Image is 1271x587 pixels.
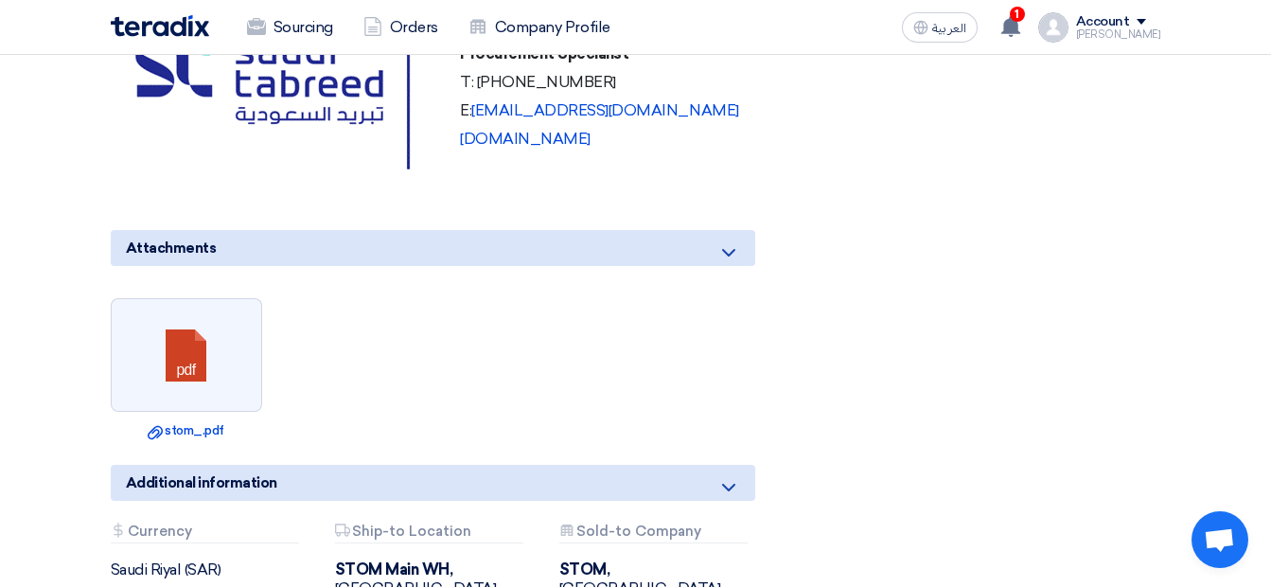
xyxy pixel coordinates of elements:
[111,560,307,579] div: Saudi Riyal (SAR)
[559,524,748,543] div: Sold-to Company
[111,15,209,37] img: Teradix logo
[1076,14,1130,30] div: Account
[902,12,978,43] button: العربية
[232,7,348,48] a: Sourcing
[126,472,277,493] span: Additional information
[117,16,446,176] img: A logo with blue and green text AI-generated content may be incorrect.
[460,101,739,120] p: E:
[460,130,591,148] a: [DOMAIN_NAME]
[932,22,966,35] span: العربية
[471,101,739,119] a: [EMAIL_ADDRESS][DOMAIN_NAME]
[1192,511,1248,568] div: Open chat
[460,44,628,62] strong: Procurement Specialist
[116,421,256,440] a: stom_.pdf
[1010,7,1025,22] span: 1
[126,238,217,258] span: Attachments
[1038,12,1068,43] img: profile_test.png
[559,560,610,578] b: STOM,
[1076,29,1161,40] div: [PERSON_NAME]
[348,7,453,48] a: Orders
[460,73,739,92] p: T: [PHONE_NUMBER]
[335,524,523,543] div: Ship-to Location
[335,560,453,578] b: STOM Main WH,
[111,524,299,543] div: Currency
[453,7,626,48] a: Company Profile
